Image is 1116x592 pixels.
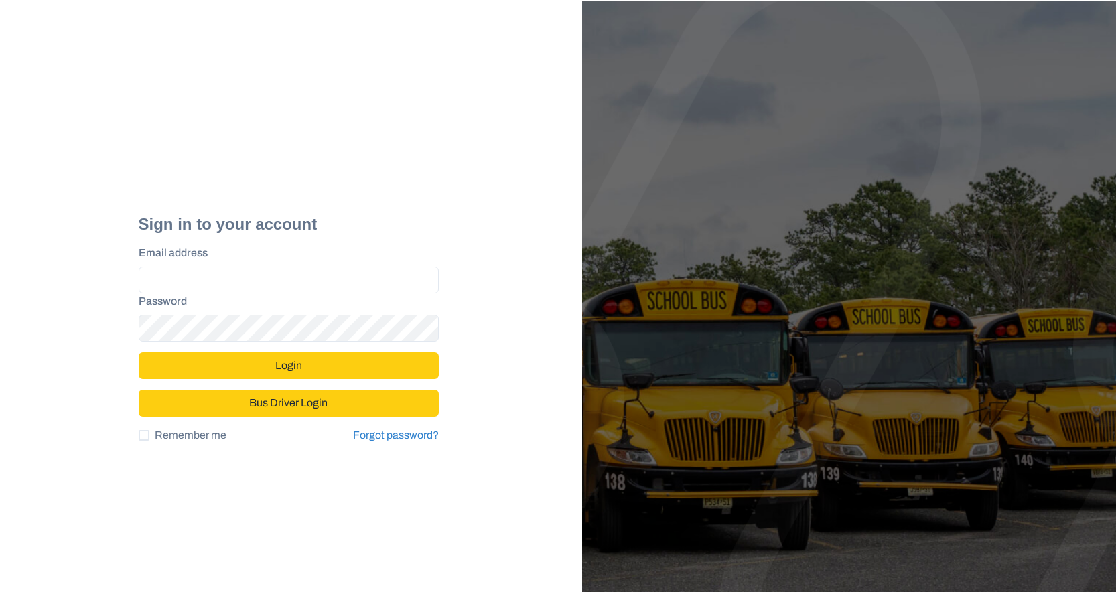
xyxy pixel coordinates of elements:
[139,390,439,417] button: Bus Driver Login
[139,215,439,234] h2: Sign in to your account
[353,427,439,443] a: Forgot password?
[353,429,439,441] a: Forgot password?
[139,293,431,309] label: Password
[139,245,431,261] label: Email address
[155,427,226,443] span: Remember me
[139,391,439,402] a: Bus Driver Login
[139,352,439,379] button: Login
